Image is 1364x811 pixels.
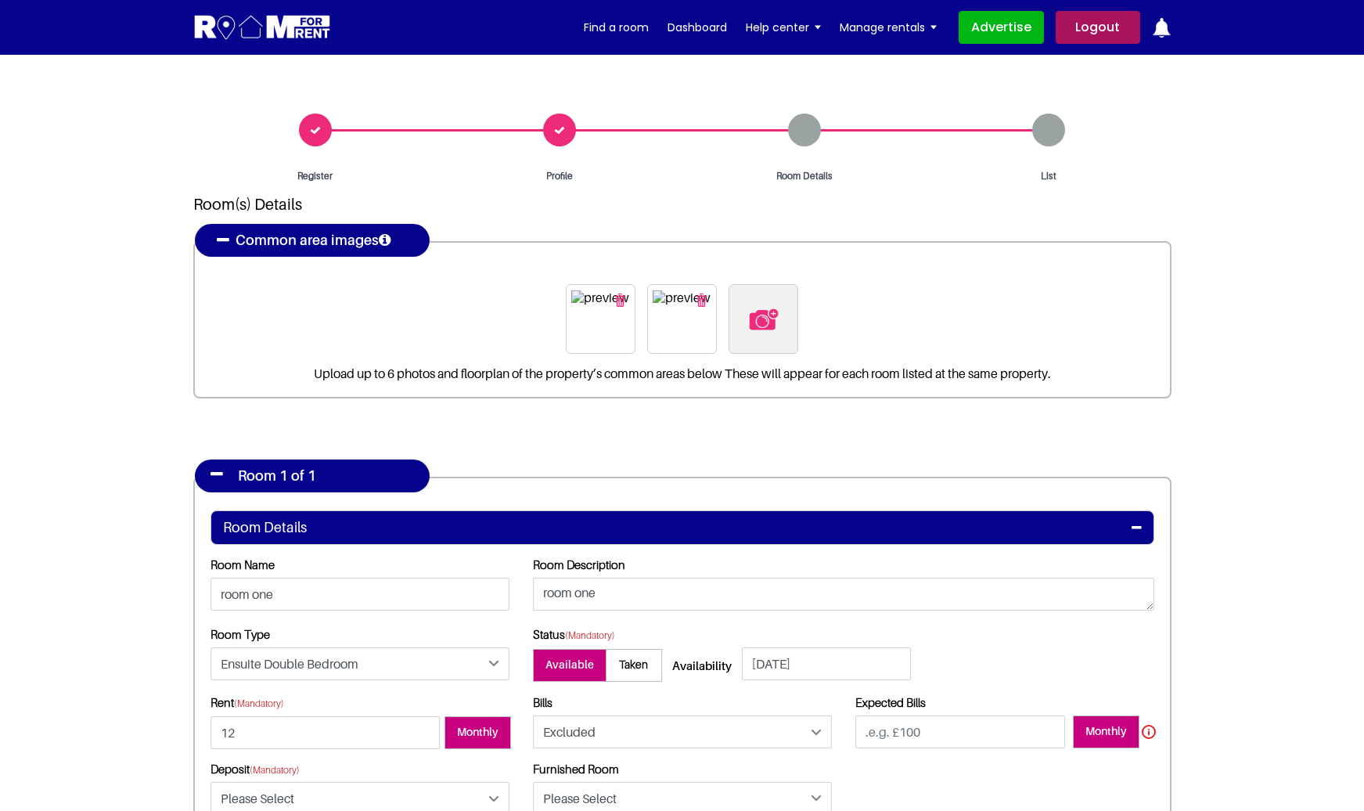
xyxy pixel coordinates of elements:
[211,716,440,749] input: .e.g. £100
[211,627,270,641] label: Room Type
[1073,715,1139,748] span: Monthly
[211,762,300,776] label: Deposit
[1056,11,1140,44] a: Logout
[444,716,511,749] span: Monthly
[565,629,615,641] small: (Mandatory)
[615,294,625,307] img: delete icon
[1002,169,1096,183] span: List
[746,16,821,39] a: Help center
[696,294,707,307] img: delete icon
[840,16,937,39] a: Manage rentals
[653,290,711,305] img: preview
[211,366,1154,381] p: Upload up to 6 photos and floorplan of the property’s common areas below These will appear for ea...
[533,557,625,571] label: Room Description
[236,224,390,257] h4: Common area images
[437,114,682,183] a: Profile
[211,557,275,571] label: Room Name
[606,649,662,682] span: Taken
[747,303,780,336] img: delete icon
[668,16,727,39] a: Dashboard
[513,169,606,183] span: Profile
[682,114,927,183] a: Room Details
[234,697,284,709] small: (Mandatory)
[1152,18,1171,38] img: ic-notification
[223,519,307,536] h4: Room Details
[268,169,362,183] span: Register
[584,16,649,39] a: Find a room
[193,195,1171,241] h2: Room(s) Details
[742,647,911,680] input: dd-mm-yyyy
[193,114,438,183] a: Register
[855,715,1065,748] input: .e.g. £100
[672,658,740,672] h5: Availability
[533,649,606,682] span: Available
[758,169,851,183] span: Room Details
[571,290,629,305] img: preview
[533,762,619,776] label: Furnished Room
[1142,725,1156,739] img: info.svg
[211,695,284,709] label: Rent
[193,13,332,42] img: Logo for Room for Rent, featuring a welcoming design with a house icon and modern typography
[250,764,300,776] small: (Mandatory)
[533,695,552,709] label: Bills
[533,627,670,641] label: Status
[959,11,1044,44] a: Advertise
[226,460,375,492] h4: Room 1 of 1
[855,695,1154,709] label: Expected Bills
[211,578,509,611] input: Enter Room Name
